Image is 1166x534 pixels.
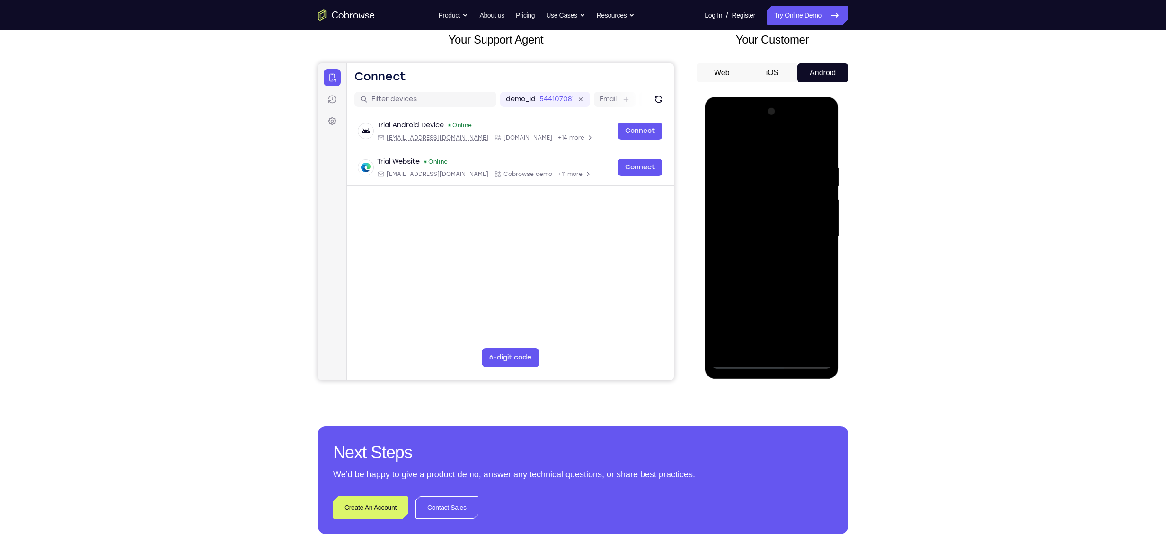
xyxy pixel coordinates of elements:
h2: Your Support Agent [318,31,674,48]
a: Create An Account [333,496,408,519]
button: Android [797,63,848,82]
a: Pricing [516,6,535,25]
a: Contact Sales [415,496,478,519]
h2: Your Customer [697,31,848,48]
button: Web [697,63,747,82]
button: Use Cases [546,6,585,25]
a: About us [479,6,504,25]
h2: Next Steps [333,441,833,464]
p: We’d be happy to give a product demo, answer any technical questions, or share best practices. [333,468,833,481]
iframe: Agent [318,63,674,380]
span: / [726,9,728,21]
a: Register [732,6,755,25]
button: iOS [747,63,798,82]
a: Go to the home page [318,9,375,21]
button: Resources [597,6,635,25]
button: Product [439,6,468,25]
a: Log In [705,6,722,25]
a: Try Online Demo [767,6,848,25]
